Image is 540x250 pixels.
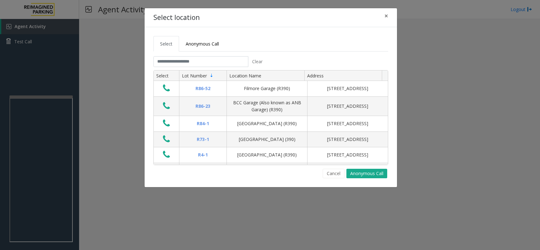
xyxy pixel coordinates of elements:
[183,151,223,158] div: R4-1
[183,120,223,127] div: R84-1
[307,73,324,79] span: Address
[153,36,388,52] ul: Tabs
[380,8,393,24] button: Close
[183,85,223,92] div: R86-52
[311,85,384,92] div: [STREET_ADDRESS]
[186,41,219,47] span: Anonymous Call
[154,70,179,81] th: Select
[346,169,387,178] button: Anonymous Call
[154,70,388,165] div: Data table
[248,56,266,67] button: Clear
[182,73,207,79] span: Lot Number
[153,13,200,23] h4: Select location
[160,41,172,47] span: Select
[311,103,384,110] div: [STREET_ADDRESS]
[311,120,384,127] div: [STREET_ADDRESS]
[183,103,223,110] div: R86-23
[231,151,303,158] div: [GEOGRAPHIC_DATA] (R390)
[323,169,344,178] button: Cancel
[183,136,223,143] div: R73-1
[209,73,214,78] span: Sortable
[384,11,388,20] span: ×
[229,73,261,79] span: Location Name
[231,120,303,127] div: [GEOGRAPHIC_DATA] (R390)
[231,99,303,113] div: BCC Garage (Also known as ANB Garage) (R390)
[311,151,384,158] div: [STREET_ADDRESS]
[231,85,303,92] div: Filmore Garage (R390)
[311,136,384,143] div: [STREET_ADDRESS]
[231,136,303,143] div: [GEOGRAPHIC_DATA] (390)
